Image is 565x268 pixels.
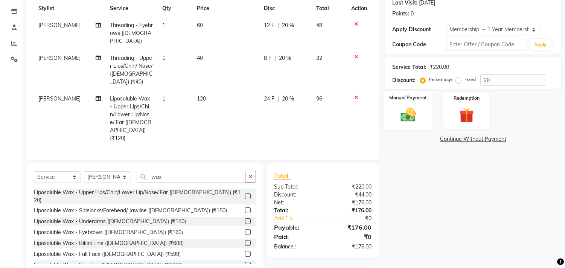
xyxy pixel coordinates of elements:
[392,41,446,49] div: Coupon Code
[277,21,279,29] span: |
[34,228,183,236] div: Liposoluble Wax - Eyebrows ([DEMOGRAPHIC_DATA]) (₹160)
[110,22,153,44] span: Threading - Eyebrows ([DEMOGRAPHIC_DATA])
[279,54,291,62] span: 20 %
[264,95,274,103] span: 24 F
[34,189,242,204] div: Liposoluble Wax - Upper Lips/Chin/Lower Lip/Nose/ Ear ([DEMOGRAPHIC_DATA]) (₹120)
[282,21,294,29] span: 20 %
[464,76,476,83] label: Fixed
[429,76,453,83] label: Percentage
[38,22,81,29] span: [PERSON_NAME]
[268,207,323,215] div: Total:
[323,232,378,241] div: ₹0
[264,54,271,62] span: 8 F
[390,94,427,101] label: Manual Payment
[268,232,323,241] div: Paid:
[392,10,409,18] div: Points:
[277,95,279,103] span: |
[162,55,165,61] span: 1
[316,55,322,61] span: 32
[392,76,416,84] div: Discount:
[396,106,421,124] img: _cash.svg
[316,22,322,29] span: 48
[455,106,478,125] img: _gift.svg
[323,207,378,215] div: ₹176.00
[162,95,165,102] span: 1
[110,55,152,85] span: Threading - Upper Lips/Chin/ Nose/ ([DEMOGRAPHIC_DATA]) (₹40)
[323,191,378,199] div: ₹44.00
[323,223,378,232] div: ₹176.00
[332,215,378,222] div: ₹0
[137,171,245,183] input: Search or Scan
[392,63,426,71] div: Service Total:
[268,183,323,191] div: Sub Total:
[454,95,480,102] label: Redemption
[446,39,527,50] input: Enter Offer / Coupon Code
[34,239,184,247] div: Liposoluble Wax - Bikini Line ([DEMOGRAPHIC_DATA]) (₹600)
[34,218,186,225] div: Liposoluble Wax - Underarms ([DEMOGRAPHIC_DATA]) (₹150)
[323,199,378,207] div: ₹176.00
[386,135,560,143] a: Continue Without Payment
[34,207,227,215] div: Liposoluble Wax - Sidelocks/Forehead/ Jawline ([DEMOGRAPHIC_DATA]) (₹150)
[268,191,323,199] div: Discount:
[282,95,294,103] span: 20 %
[274,54,276,62] span: |
[34,250,181,258] div: Liposoluble Wax - Full Face ([DEMOGRAPHIC_DATA]) (₹599)
[268,215,332,222] a: Add Tip
[110,95,151,142] span: Liposoluble Wax - Upper Lips/Chin/Lower Lip/Nose/ Ear ([DEMOGRAPHIC_DATA]) (₹120)
[38,95,81,102] span: [PERSON_NAME]
[197,95,206,102] span: 120
[197,55,203,61] span: 40
[392,26,446,33] div: Apply Discount
[411,10,414,18] div: 0
[323,243,378,251] div: ₹176.00
[38,55,81,61] span: [PERSON_NAME]
[530,39,551,50] button: Apply
[268,199,323,207] div: Net:
[274,172,291,180] span: Total
[268,243,323,251] div: Balance :
[268,223,323,232] div: Payable:
[162,22,165,29] span: 1
[197,22,203,29] span: 60
[323,183,378,191] div: ₹220.00
[316,95,322,102] span: 96
[264,21,274,29] span: 12 F
[429,63,449,71] div: ₹220.00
